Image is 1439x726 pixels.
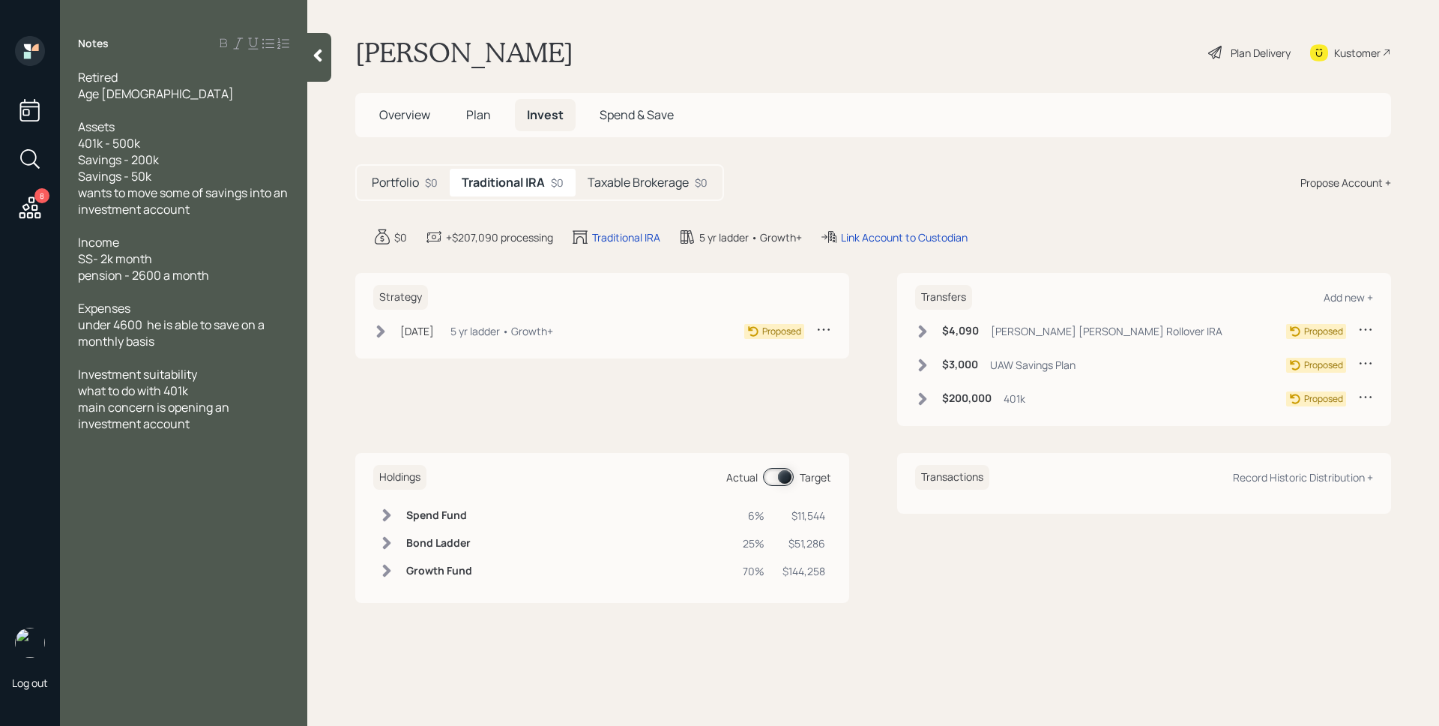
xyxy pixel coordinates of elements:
div: Proposed [1304,325,1343,338]
div: Link Account to Custodian [841,229,968,245]
span: Invest [527,106,564,123]
h5: Traditional IRA [462,175,545,190]
h5: Taxable Brokerage [588,175,689,190]
div: Record Historic Distribution + [1233,470,1373,484]
span: Assets 401k - 500k Savings - 200k Savings - 50k wants to move some of savings into an investment ... [78,118,290,217]
span: Expenses under 4600 he is able to save on a monthly basis [78,300,267,349]
h6: Transfers [915,285,972,310]
h6: Strategy [373,285,428,310]
span: Plan [466,106,491,123]
h6: $4,090 [942,325,979,337]
div: [PERSON_NAME] [PERSON_NAME] Rollover IRA [991,323,1222,339]
div: 401k [1004,391,1025,406]
div: 5 yr ladder • Growth+ [699,229,802,245]
label: Notes [78,36,109,51]
h6: $200,000 [942,392,992,405]
div: 8 [34,188,49,203]
img: james-distasi-headshot.png [15,628,45,658]
div: +$207,090 processing [446,229,553,245]
h6: Transactions [915,465,989,490]
div: $51,286 [782,535,825,551]
div: $0 [551,175,564,190]
div: $0 [425,175,438,190]
div: Proposed [762,325,801,338]
div: $0 [695,175,708,190]
div: Propose Account + [1300,175,1391,190]
span: Income SS- 2k month pension - 2600 a month [78,234,209,283]
div: Target [800,469,831,485]
div: 5 yr ladder • Growth+ [450,323,553,339]
span: Overview [379,106,430,123]
div: 70% [743,563,764,579]
h6: Holdings [373,465,426,490]
div: $0 [394,229,407,245]
h6: Growth Fund [406,565,472,577]
div: $11,544 [782,508,825,523]
div: Actual [726,469,758,485]
span: Investment suitability what to do with 401k main concern is opening an investment account [78,366,232,432]
h6: Bond Ladder [406,537,472,550]
div: Log out [12,676,48,690]
h5: Portfolio [372,175,419,190]
h1: [PERSON_NAME] [355,36,573,69]
h6: $3,000 [942,358,978,371]
div: Proposed [1304,392,1343,406]
div: 25% [743,535,764,551]
h6: Spend Fund [406,509,472,522]
div: Plan Delivery [1231,45,1291,61]
div: 6% [743,508,764,523]
div: Proposed [1304,358,1343,372]
div: Kustomer [1334,45,1381,61]
div: $144,258 [782,563,825,579]
span: Spend & Save [600,106,674,123]
span: Retired Age [DEMOGRAPHIC_DATA] [78,69,234,102]
div: [DATE] [400,323,434,339]
div: Traditional IRA [592,229,660,245]
div: UAW Savings Plan [990,357,1076,373]
div: Add new + [1324,290,1373,304]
